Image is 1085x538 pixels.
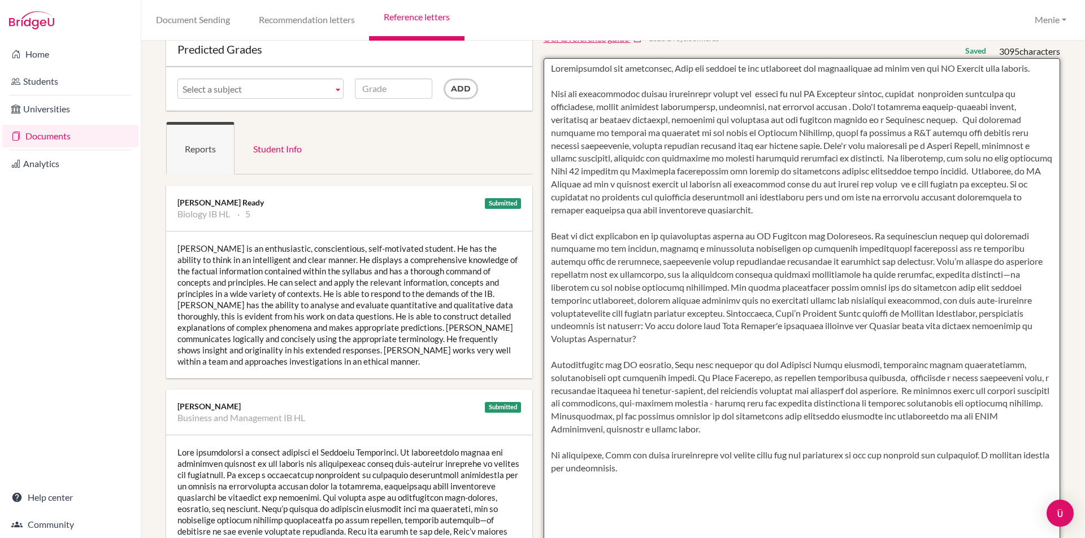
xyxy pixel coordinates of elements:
[166,231,532,378] div: [PERSON_NAME] is an enthusiastic, conscientious, self-motivated student. He has the ability to th...
[166,122,235,174] a: Reports
[235,122,320,174] a: Student Info
[177,412,305,423] li: Business and Management IB HL
[2,125,138,147] a: Documents
[2,486,138,509] a: Help center
[177,197,521,208] div: [PERSON_NAME] Ready
[9,11,54,29] img: Bridge-U
[183,79,328,99] span: Select a subject
[999,45,1060,58] div: characters
[999,46,1019,56] span: 3095
[355,78,432,99] input: Grade
[444,78,478,99] input: Add
[237,208,250,220] li: 5
[177,43,521,55] div: Predicted Grades
[177,401,521,412] div: [PERSON_NAME]
[2,43,138,65] a: Home
[1030,10,1071,30] button: Menie
[2,152,138,175] a: Analytics
[544,33,629,43] span: UCAS reference guide
[485,402,521,413] div: Submitted
[2,513,138,536] a: Community
[485,198,521,209] div: Submitted
[177,208,230,220] li: Biology IB HL
[2,70,138,93] a: Students
[1047,500,1074,527] div: Open Intercom Messenger
[965,45,986,56] div: Saved
[2,98,138,120] a: Universities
